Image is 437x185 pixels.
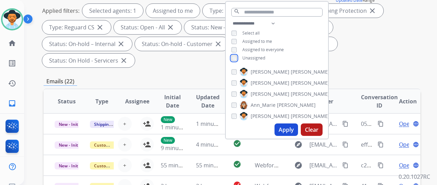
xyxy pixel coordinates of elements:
mat-icon: language [413,162,419,168]
mat-icon: close [166,23,175,31]
span: Unassigned [242,55,265,61]
span: [PERSON_NAME] [251,68,289,75]
div: Type: Shipping Protection [293,4,383,18]
span: Assigned to everyone [242,47,284,53]
span: [EMAIL_ADDRESS][DOMAIN_NAME] [309,161,338,169]
p: 0.20.1027RC [399,173,430,181]
span: 55 minutes ago [196,161,236,169]
span: 9 minutes ago [161,144,198,152]
mat-icon: close [368,7,376,15]
button: + [118,138,132,151]
div: Status: Open - All [114,20,182,34]
mat-icon: content_copy [378,162,384,168]
mat-icon: person_add [143,161,151,169]
mat-icon: check_circle [233,139,241,148]
div: Assigned to me [146,4,200,18]
div: Status: On-hold – Internal [42,37,132,51]
span: Open [399,140,413,149]
button: Clear [301,123,323,136]
span: + [123,120,126,128]
span: New - Initial [55,162,87,169]
span: Type [95,97,108,105]
mat-icon: check_circle [233,160,241,168]
div: Status: On Hold - Servicers [42,54,135,67]
mat-icon: language [413,141,419,148]
div: Type: Reguard CS [42,20,111,34]
mat-icon: close [96,23,104,31]
span: 4 minutes ago [196,141,233,148]
span: 1 minute ago [196,120,230,128]
mat-icon: list_alt [8,59,16,67]
span: Conversation ID [361,93,398,110]
span: [PERSON_NAME] [251,91,289,98]
span: Customer Support [90,141,135,149]
span: Open [399,161,413,169]
mat-icon: content_copy [378,121,384,127]
span: Webform from [EMAIL_ADDRESS][DOMAIN_NAME] on [DATE] [255,161,411,169]
p: Emails (22) [44,77,77,86]
span: Updated Date [196,93,220,110]
span: [PERSON_NAME] [251,113,289,120]
mat-icon: close [117,40,125,48]
span: [PERSON_NAME] [291,91,329,98]
span: Customer Support [90,162,135,169]
button: + [118,158,132,172]
span: [EMAIL_ADDRESS][DOMAIN_NAME] [309,140,338,149]
span: Status [58,97,76,105]
mat-icon: language [413,121,419,127]
mat-icon: home [8,39,16,47]
span: [PERSON_NAME] [291,80,329,86]
span: New - Initial [55,141,87,149]
span: 1 minute ago [161,123,195,131]
span: Shipping Protection [90,121,137,128]
span: + [123,140,126,149]
div: Status: New - Initial [184,20,257,34]
mat-icon: close [120,56,128,65]
th: Action [385,89,420,113]
mat-icon: person_add [143,120,151,128]
span: [PERSON_NAME] [291,68,329,75]
mat-icon: content_copy [342,141,348,148]
mat-icon: close [214,40,222,48]
div: Type: Customer Support [203,4,290,18]
mat-icon: inbox [8,99,16,108]
mat-icon: explore [294,140,303,149]
span: [PERSON_NAME] [251,80,289,86]
button: Apply [275,123,298,136]
span: Assignee [125,97,149,105]
span: + [123,161,126,169]
img: avatar [2,10,22,29]
mat-icon: content_copy [342,162,348,168]
button: + [118,117,132,131]
mat-icon: search [234,8,240,15]
span: Initial Date [161,93,185,110]
div: Selected agents: 1 [82,4,143,18]
span: [PERSON_NAME] [291,113,329,120]
p: New [161,137,175,144]
span: [PERSON_NAME] [277,102,316,109]
div: Status: On-hold - Customer [135,37,229,51]
span: Ann_Marie [251,102,276,109]
mat-icon: person_add [143,140,151,149]
span: Open [399,120,413,128]
mat-icon: content_copy [378,141,384,148]
span: Assigned to me [242,38,272,44]
mat-icon: content_copy [342,121,348,127]
mat-icon: explore [294,161,303,169]
span: New - Initial [55,121,87,128]
span: Select all [242,30,260,36]
mat-icon: history [8,79,16,87]
p: New [161,116,175,123]
span: 55 minutes ago [161,161,201,169]
p: Applied filters: [42,7,80,15]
